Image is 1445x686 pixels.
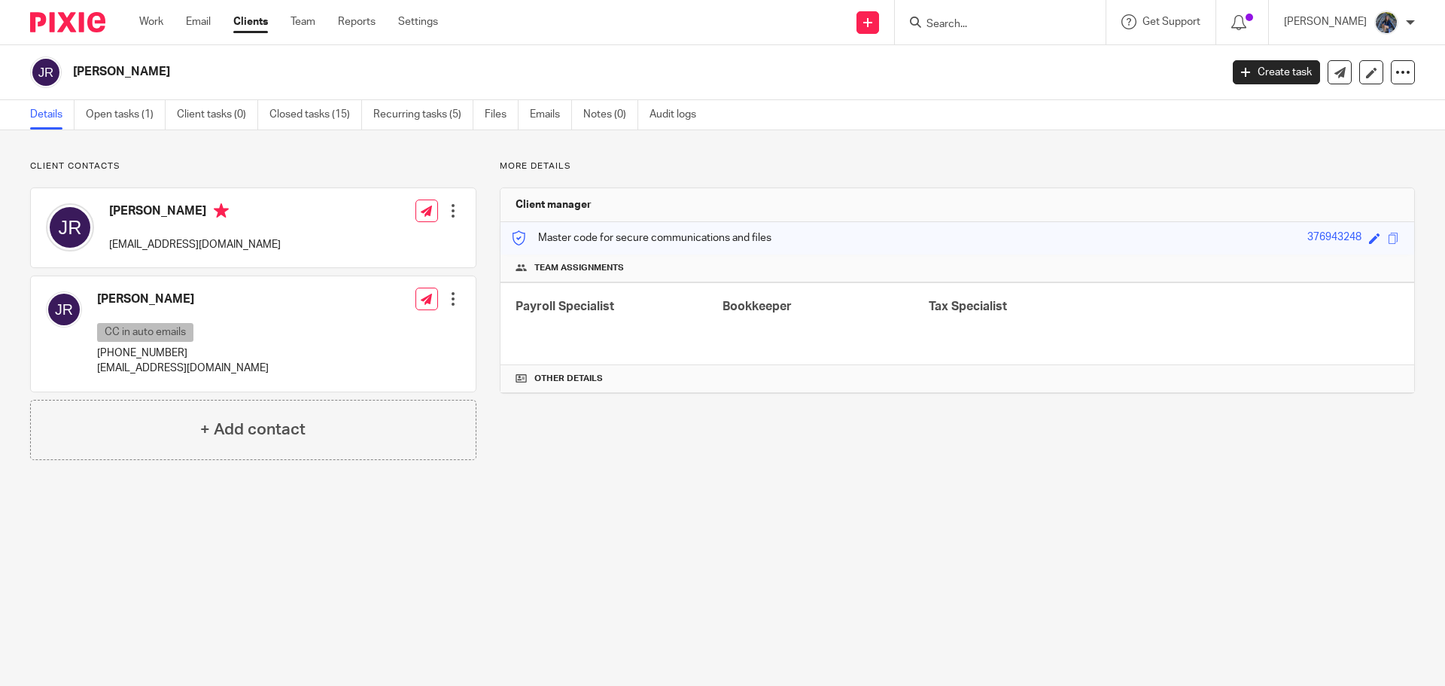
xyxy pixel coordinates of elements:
a: Audit logs [649,100,707,130]
a: Send new email [1328,60,1352,84]
p: [EMAIL_ADDRESS][DOMAIN_NAME] [109,237,281,252]
p: More details [500,160,1415,172]
span: Tax Specialist [929,300,1007,313]
a: Notes (0) [583,100,638,130]
a: Team [291,14,315,29]
span: Edit code [1369,233,1380,244]
span: Get Support [1142,17,1200,27]
a: Client tasks (0) [177,100,258,130]
a: Details [30,100,75,130]
a: Emails [530,100,572,130]
span: Bookkeeper [722,300,792,313]
h4: [PERSON_NAME] [109,203,281,222]
h4: + Add contact [200,418,306,441]
a: Clients [233,14,268,29]
h2: [PERSON_NAME] [73,64,983,80]
i: Primary [214,203,229,218]
img: 20210918_184149%20(2).jpg [1374,11,1398,35]
a: Closed tasks (15) [269,100,362,130]
a: Edit client [1359,60,1383,84]
input: Search [925,18,1060,32]
img: svg%3E [46,291,82,328]
h3: Client manager [516,197,592,212]
h4: [PERSON_NAME] [97,291,269,307]
a: Work [139,14,163,29]
span: Team assignments [534,262,624,274]
p: [PERSON_NAME] [1284,14,1367,29]
p: [PHONE_NUMBER] [97,346,269,361]
a: Email [186,14,211,29]
p: Master code for secure communications and files [512,230,771,245]
a: Reports [338,14,376,29]
a: Recurring tasks (5) [373,100,473,130]
a: Create task [1233,60,1320,84]
div: 376943248 [1307,230,1361,247]
span: Copy to clipboard [1388,233,1399,244]
p: [EMAIL_ADDRESS][DOMAIN_NAME] [97,361,269,376]
p: Client contacts [30,160,476,172]
a: Files [485,100,519,130]
a: Settings [398,14,438,29]
span: Payroll Specialist [516,300,614,313]
a: Open tasks (1) [86,100,166,130]
img: Pixie [30,12,105,32]
img: svg%3E [30,56,62,88]
p: CC in auto emails [97,323,193,342]
span: Other details [534,373,603,385]
img: svg%3E [46,203,94,252]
